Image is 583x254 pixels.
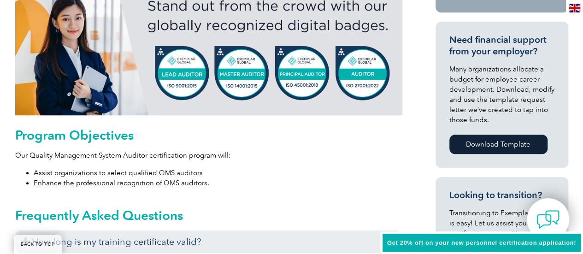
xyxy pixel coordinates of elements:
[15,150,402,160] p: Our Quality Management System Auditor certification program will:
[15,230,402,253] h3: How long is my training certificate valid?
[449,64,554,125] p: Many organizations allocate a budget for employee career development. Download, modify and use th...
[449,189,554,201] h3: Looking to transition?
[536,208,559,231] img: contact-chat.png
[14,235,62,254] a: BACK TO TOP
[15,128,402,142] h2: Program Objectives
[34,168,402,178] li: Assist organizations to select qualified QMS auditors
[449,135,548,154] a: Download Template
[34,178,402,188] li: Enhance the professional recognition of QMS auditors.
[387,239,576,246] span: Get 20% off on your new personnel certification application!
[449,34,554,57] h3: Need financial support from your employer?
[569,4,580,12] img: en
[15,208,402,223] h2: Frequently Asked Questions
